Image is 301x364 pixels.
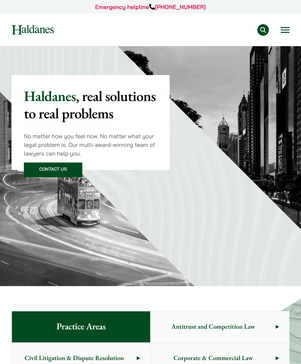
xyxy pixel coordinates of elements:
a: Antitrust and Competition Law [151,311,289,343]
p: No matter how you feel now. No matter what your legal problem is. Our multi-award-winning team of... [24,132,157,158]
mark: , real solutions to real problems [24,87,156,123]
p: Haldanes [24,87,157,122]
button: Open menu [281,27,289,33]
a: Contact Us [24,163,82,177]
a: Emergency helpline[PHONE_NUMBER] [95,3,206,10]
span: Practice Areas [46,311,116,343]
span: Antitrust and Competition Law [151,312,276,342]
button: Search [257,24,269,36]
img: Logo of Haldanes [12,25,54,35]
